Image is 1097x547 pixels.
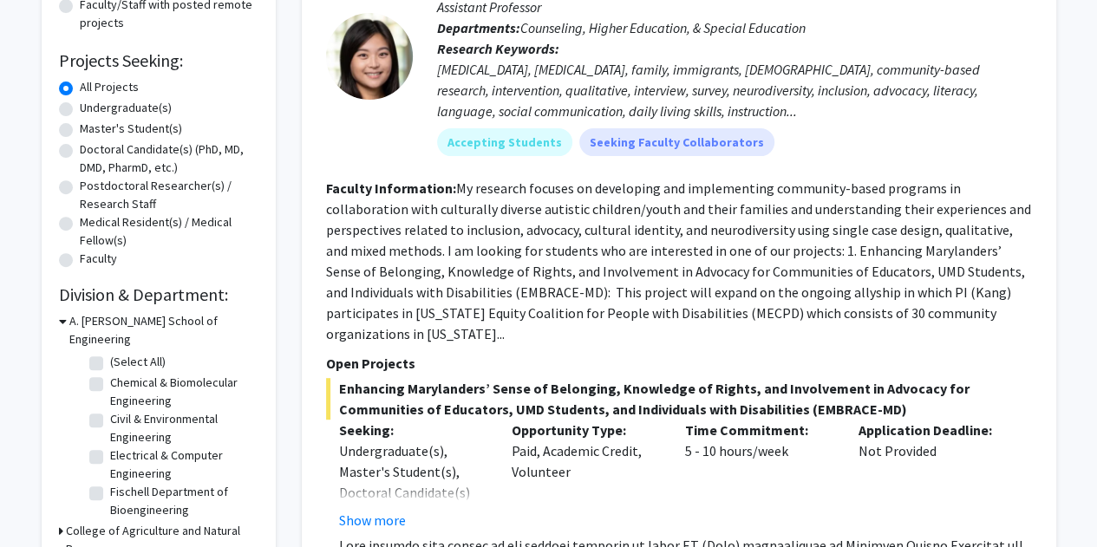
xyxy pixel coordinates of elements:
[437,19,520,36] b: Departments:
[59,284,258,305] h2: Division & Department:
[437,128,572,156] mat-chip: Accepting Students
[672,420,846,531] div: 5 - 10 hours/week
[685,420,833,440] p: Time Commitment:
[110,374,254,410] label: Chemical & Biomolecular Engineering
[339,420,486,440] p: Seeking:
[579,128,774,156] mat-chip: Seeking Faculty Collaborators
[69,312,258,348] h3: A. [PERSON_NAME] School of Engineering
[326,353,1032,374] p: Open Projects
[80,120,182,138] label: Master's Student(s)
[110,446,254,483] label: Electrical & Computer Engineering
[859,420,1006,440] p: Application Deadline:
[326,179,456,197] b: Faculty Information:
[80,177,258,213] label: Postdoctoral Researcher(s) / Research Staff
[80,140,258,177] label: Doctoral Candidate(s) (PhD, MD, DMD, PharmD, etc.)
[326,378,1032,420] span: Enhancing Marylanders’ Sense of Belonging, Knowledge of Rights, and Involvement in Advocacy for C...
[80,213,258,250] label: Medical Resident(s) / Medical Fellow(s)
[80,78,139,96] label: All Projects
[520,19,806,36] span: Counseling, Higher Education, & Special Education
[339,510,406,531] button: Show more
[846,420,1019,531] div: Not Provided
[326,179,1031,342] fg-read-more: My research focuses on developing and implementing community-based programs in collaboration with...
[437,40,559,57] b: Research Keywords:
[512,420,659,440] p: Opportunity Type:
[110,353,166,371] label: (Select All)
[110,483,254,519] label: Fischell Department of Bioengineering
[59,50,258,71] h2: Projects Seeking:
[13,469,74,534] iframe: Chat
[110,410,254,446] label: Civil & Environmental Engineering
[437,59,1032,121] div: [MEDICAL_DATA], [MEDICAL_DATA], family, immigrants, [DEMOGRAPHIC_DATA], community-based research,...
[80,99,172,117] label: Undergraduate(s)
[339,440,486,544] div: Undergraduate(s), Master's Student(s), Doctoral Candidate(s) (PhD, MD, DMD, PharmD, etc.)
[80,250,117,268] label: Faculty
[499,420,672,531] div: Paid, Academic Credit, Volunteer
